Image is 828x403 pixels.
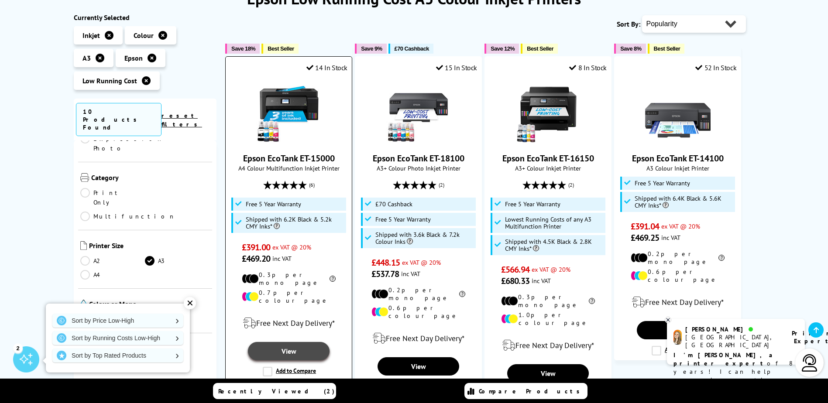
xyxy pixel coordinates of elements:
[74,13,217,22] div: Currently Selected
[685,333,781,349] div: [GEOGRAPHIC_DATA], [GEOGRAPHIC_DATA]
[272,243,311,251] span: ex VAT @ 20%
[648,44,685,54] button: Best Seller
[82,54,91,62] span: A3
[637,321,718,339] a: View
[360,326,477,351] div: modal_delivery
[645,137,711,146] a: Epson EcoTank ET-14100
[256,137,322,146] a: Epson EcoTank ET-15000
[436,63,477,72] div: 15 In Stock
[242,253,270,264] span: £469.20
[632,153,724,164] a: Epson EcoTank ET-14100
[652,346,705,355] label: Add to Compare
[378,357,459,376] a: View
[388,44,433,54] button: £70 Cashback
[371,286,465,302] li: 0.2p per mono page
[256,79,322,144] img: Epson EcoTank ET-15000
[502,153,594,164] a: Epson EcoTank ET-16150
[82,76,137,85] span: Low Running Cost
[386,137,451,146] a: Epson EcoTank ET-18100
[213,383,336,399] a: Recently Viewed (2)
[491,45,515,52] span: Save 12%
[91,173,210,184] span: Category
[242,271,336,287] li: 0.3p per mono page
[225,44,260,54] button: Save 18%
[501,311,595,327] li: 1.0p per colour page
[76,103,161,136] span: 10 Products Found
[402,258,441,266] span: ex VAT @ 20%
[505,238,604,252] span: Shipped with 4.5K Black & 2.8K CMY Inks*
[375,216,431,223] span: Free 5 Year Warranty
[242,242,270,253] span: £391.00
[242,289,336,304] li: 0.7p per colour page
[673,351,798,393] p: of 8 years! I can help you choose the right product
[309,177,315,193] span: (6)
[645,79,711,144] img: Epson EcoTank ET-14100
[661,233,680,242] span: inc VAT
[631,250,725,266] li: 0.2p per mono page
[371,268,399,280] span: £537.78
[489,333,607,358] div: modal_delivery
[501,264,529,275] span: £566.94
[361,45,382,52] span: Save 9%
[619,290,736,314] div: modal_delivery
[80,212,175,221] a: Multifunction
[505,216,604,230] span: Lowest Running Costs of any A3 Multifunction Printer
[246,216,344,230] span: Shipped with 6.2K Black & 5.2k CMY Inks*
[654,45,680,52] span: Best Seller
[617,20,640,28] span: Sort By:
[13,343,23,353] div: 2
[568,177,574,193] span: (2)
[161,112,202,128] a: reset filters
[631,221,659,232] span: £391.04
[505,201,560,208] span: Free 5 Year Warranty
[371,304,465,320] li: 0.6p per colour page
[501,293,595,309] li: 0.3p per mono page
[685,325,781,333] div: [PERSON_NAME]
[355,44,386,54] button: Save 9%
[439,177,444,193] span: (2)
[230,164,347,172] span: A4 Colour Multifunction Inkjet Printer
[464,383,588,399] a: Compare Products
[246,201,301,208] span: Free 5 Year Warranty
[521,44,558,54] button: Best Seller
[373,153,464,164] a: Epson EcoTank ET-18100
[532,265,570,273] span: ex VAT @ 20%
[80,256,145,266] a: A2
[620,45,641,52] span: Save 8%
[80,173,89,182] img: Category
[489,164,607,172] span: A3+ Colour Inkjet Printer
[801,354,818,372] img: user-headset-light.svg
[371,257,400,268] span: £448.15
[484,44,519,54] button: Save 12%
[360,164,477,172] span: A3+ Colour Photo Inkjet Printer
[134,31,154,40] span: Colour
[243,153,335,164] a: Epson EcoTank ET-15000
[218,387,335,395] span: Recently Viewed (2)
[661,222,700,230] span: ex VAT @ 20%
[515,137,581,146] a: Epson EcoTank ET-16150
[80,270,145,280] a: A4
[145,256,210,266] a: A3
[230,311,347,335] div: modal_delivery
[89,241,210,252] span: Printer Size
[272,254,292,263] span: inc VAT
[386,79,451,144] img: Epson EcoTank ET-18100
[631,268,725,283] li: 0.6p per colour page
[52,331,183,345] a: Sort by Running Costs Low-High
[231,45,255,52] span: Save 18%
[80,241,87,250] img: Printer Size
[635,180,690,187] span: Free 5 Year Warranty
[569,63,607,72] div: 8 In Stock
[532,277,551,285] span: inc VAT
[635,195,733,209] span: Shipped with 6.4K Black & 5.6K CMY Inks*
[124,54,143,62] span: Epson
[515,79,581,144] img: Epson EcoTank ET-16150
[52,348,183,362] a: Sort by Top Rated Products
[395,45,429,52] span: £70 Cashback
[479,387,584,395] span: Compare Products
[80,188,145,207] a: Print Only
[268,45,294,52] span: Best Seller
[695,63,736,72] div: 52 In Stock
[263,367,316,376] label: Add to Compare
[82,31,100,40] span: Inkjet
